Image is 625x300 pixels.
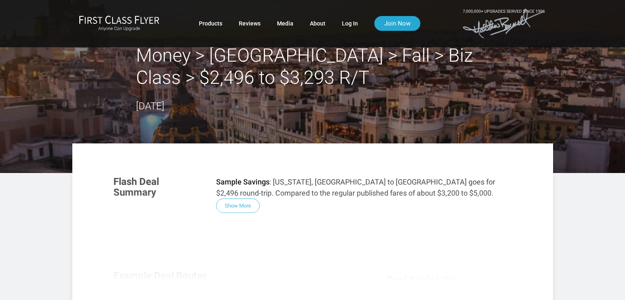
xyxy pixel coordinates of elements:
img: First Class Flyer [79,15,159,24]
a: First Class FlyerAnyone Can Upgrade [79,15,159,32]
p: : [US_STATE], [GEOGRAPHIC_DATA] to [GEOGRAPHIC_DATA] goes for $2,496 round-trip. Compared to the ... [216,176,512,198]
a: Reviews [239,16,261,31]
a: About [310,16,325,31]
strong: Sample Savings [216,178,270,186]
h3: Flash Deal Summary [113,176,204,198]
h2: Money > [GEOGRAPHIC_DATA] > Fall > Biz Class > $2,496 to $3,293 R/T [136,44,489,89]
time: [DATE] [136,100,164,112]
a: Media [277,16,293,31]
a: Log In [342,16,358,31]
a: Join Now [374,16,420,31]
a: Products [199,16,222,31]
small: Anyone Can Upgrade [79,26,159,32]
